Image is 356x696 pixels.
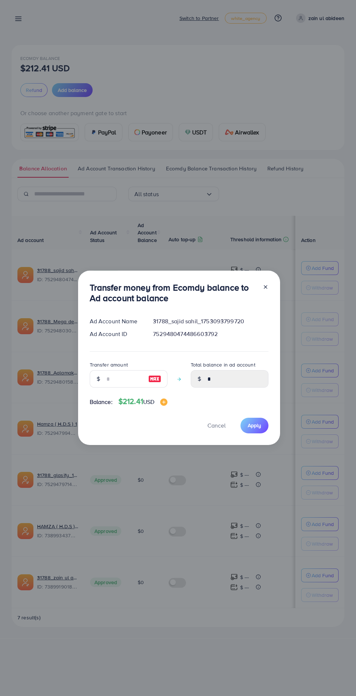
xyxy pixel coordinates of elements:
[148,375,161,383] img: image
[207,421,226,429] span: Cancel
[147,317,274,325] div: 31788_sajid sahil_1753093799720
[240,418,268,433] button: Apply
[143,398,154,406] span: USD
[84,330,147,338] div: Ad Account ID
[191,361,255,368] label: Total balance in ad account
[90,398,113,406] span: Balance:
[90,361,128,368] label: Transfer amount
[160,398,167,406] img: image
[118,397,168,406] h4: $212.41
[248,422,261,429] span: Apply
[84,317,147,325] div: Ad Account Name
[90,282,257,303] h3: Transfer money from Ecomdy balance to Ad account balance
[325,663,351,691] iframe: Chat
[198,418,235,433] button: Cancel
[147,330,274,338] div: 7529480474486603792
